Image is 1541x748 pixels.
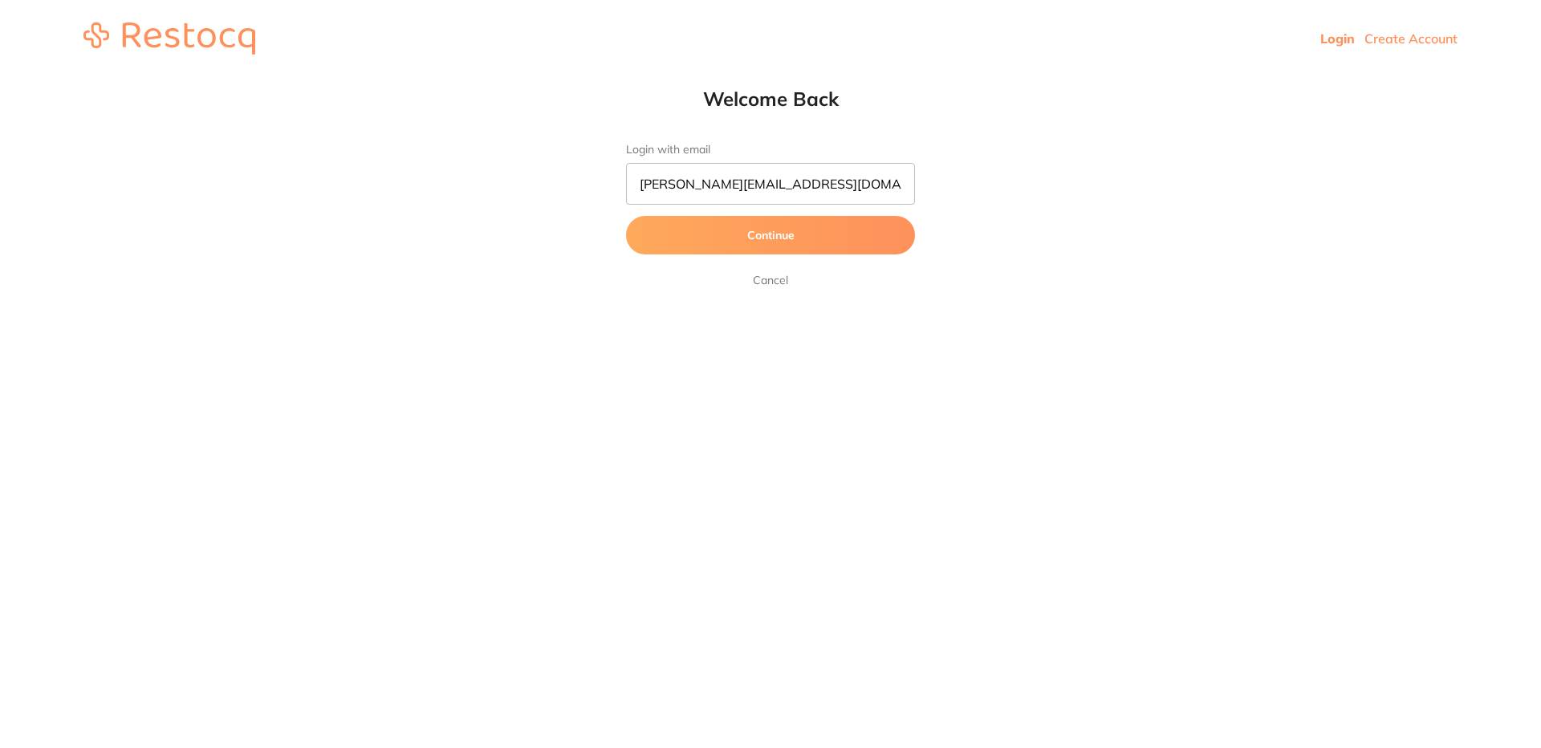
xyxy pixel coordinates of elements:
[83,22,255,55] img: restocq_logo.svg
[626,143,915,157] label: Login with email
[1364,30,1458,47] a: Create Account
[1320,30,1355,47] a: Login
[626,216,915,254] button: Continue
[750,270,791,290] a: Cancel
